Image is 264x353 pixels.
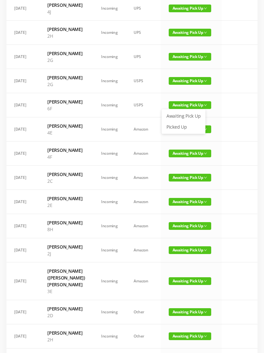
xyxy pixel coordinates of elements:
p: 2J [47,250,85,257]
span: Awaiting Pick Up [169,332,211,340]
td: [DATE] [6,69,39,93]
h6: [PERSON_NAME] [47,74,85,81]
i: icon: down [204,79,207,83]
td: Incoming [93,166,126,190]
h6: [PERSON_NAME] ([PERSON_NAME]) [PERSON_NAME] [47,268,85,288]
td: Incoming [93,93,126,117]
h6: [PERSON_NAME] [47,147,85,153]
i: icon: down [204,224,207,228]
td: [DATE] [6,117,39,142]
i: icon: down [204,176,207,179]
td: Incoming [93,190,126,214]
td: Incoming [93,300,126,324]
span: Awaiting Pick Up [169,246,211,254]
td: [DATE] [6,21,39,45]
td: Incoming [93,324,126,348]
h6: [PERSON_NAME] [47,305,85,312]
h6: [PERSON_NAME] [47,243,85,250]
h6: [PERSON_NAME] [47,50,85,57]
h6: [PERSON_NAME] [47,195,85,202]
td: [DATE] [6,142,39,166]
span: Awaiting Pick Up [169,150,211,157]
td: Amazon [126,238,160,262]
td: Incoming [93,142,126,166]
td: [DATE] [6,300,39,324]
p: 2H [47,336,85,343]
td: [DATE] [6,324,39,348]
p: 4F [47,153,85,160]
i: icon: down [204,200,207,203]
h6: [PERSON_NAME] [47,98,85,105]
td: [DATE] [6,262,39,300]
td: Other [126,324,160,348]
i: icon: down [204,128,207,131]
td: Incoming [93,69,126,93]
span: Awaiting Pick Up [169,198,211,206]
td: [DATE] [6,238,39,262]
p: 8H [47,226,85,233]
p: 2H [47,33,85,39]
i: icon: down [204,152,207,155]
i: icon: down [204,7,207,10]
h6: [PERSON_NAME] [47,219,85,226]
p: 2G [47,81,85,88]
td: Amazon [126,214,160,238]
span: Awaiting Pick Up [169,308,211,316]
td: Incoming [93,214,126,238]
td: [DATE] [6,93,39,117]
p: 2C [47,178,85,184]
h6: [PERSON_NAME] [47,26,85,33]
p: 4E [47,129,85,136]
i: icon: down [204,31,207,34]
span: Awaiting Pick Up [169,29,211,36]
span: Awaiting Pick Up [169,101,211,109]
td: UPS [126,45,160,69]
p: 2E [47,202,85,209]
td: Amazon [126,117,160,142]
span: Awaiting Pick Up [169,77,211,85]
span: Awaiting Pick Up [169,174,211,181]
i: icon: down [204,310,207,314]
h6: [PERSON_NAME] [47,123,85,129]
td: Amazon [126,166,160,190]
td: USPS [126,69,160,93]
p: 3E [47,288,85,295]
td: Amazon [126,262,160,300]
p: 2D [47,312,85,319]
i: icon: down [204,335,207,338]
i: icon: down [204,55,207,58]
span: Awaiting Pick Up [169,5,211,12]
td: [DATE] [6,214,39,238]
span: Awaiting Pick Up [169,277,211,285]
td: Incoming [93,262,126,300]
td: Amazon [126,190,160,214]
td: Amazon [126,142,160,166]
td: [DATE] [6,166,39,190]
td: Other [126,300,160,324]
td: Incoming [93,21,126,45]
span: Awaiting Pick Up [169,53,211,61]
a: Awaiting Pick Up [163,111,204,121]
td: USPS [126,93,160,117]
a: Picked Up [163,122,204,132]
i: icon: down [204,103,207,107]
p: 2G [47,57,85,64]
td: Incoming [93,117,126,142]
h6: [PERSON_NAME] [47,2,85,8]
p: 6F [47,105,85,112]
h6: [PERSON_NAME] [47,329,85,336]
i: icon: down [204,279,207,283]
h6: [PERSON_NAME] [47,171,85,178]
td: Incoming [93,238,126,262]
td: [DATE] [6,45,39,69]
td: Incoming [93,45,126,69]
td: [DATE] [6,190,39,214]
span: Awaiting Pick Up [169,222,211,230]
i: icon: down [204,249,207,252]
p: 4J [47,8,85,15]
td: UPS [126,21,160,45]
